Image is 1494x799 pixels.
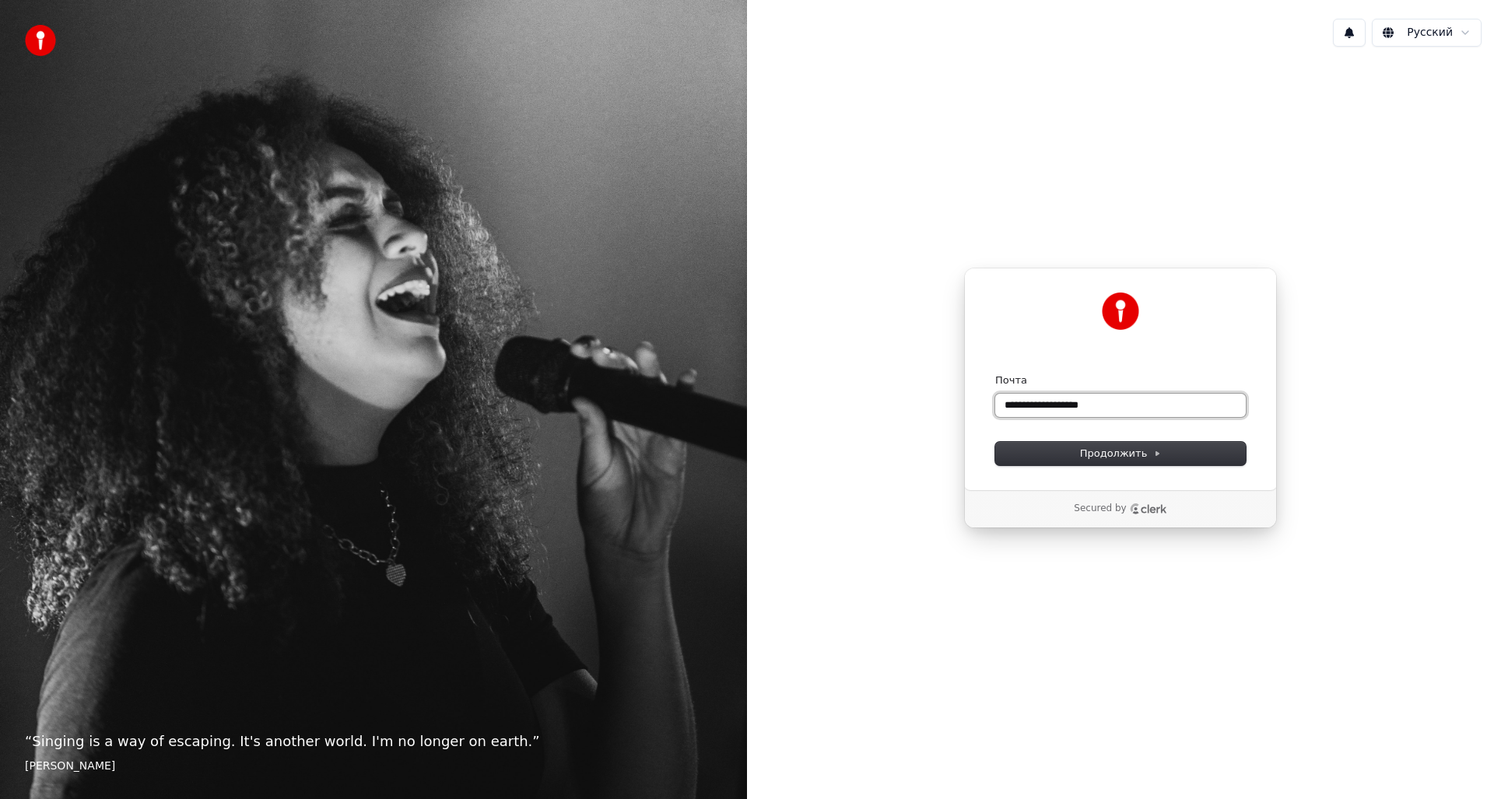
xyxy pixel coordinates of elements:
span: Продолжить [1080,447,1162,461]
footer: [PERSON_NAME] [25,759,722,774]
label: Почта [995,373,1027,387]
p: Secured by [1074,503,1126,515]
img: Youka [1102,293,1139,330]
button: Продолжить [995,442,1246,465]
p: “ Singing is a way of escaping. It's another world. I'm no longer on earth. ” [25,731,722,752]
img: youka [25,25,56,56]
a: Clerk logo [1130,503,1167,514]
